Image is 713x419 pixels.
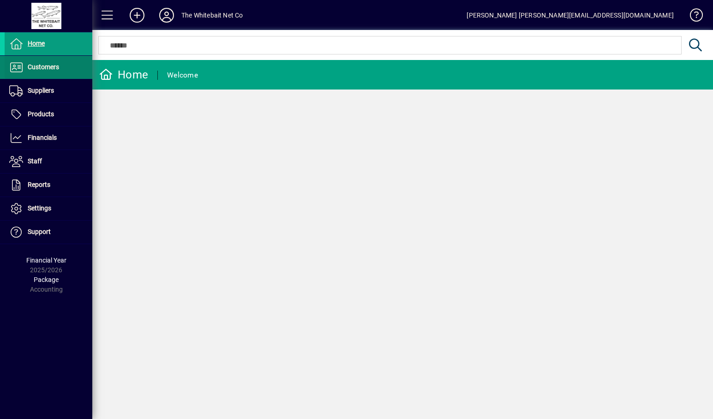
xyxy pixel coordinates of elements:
span: Financials [28,134,57,141]
a: Financials [5,126,92,150]
a: Suppliers [5,79,92,102]
span: Financial Year [26,257,66,264]
a: Reports [5,174,92,197]
span: Suppliers [28,87,54,94]
div: [PERSON_NAME] [PERSON_NAME][EMAIL_ADDRESS][DOMAIN_NAME] [467,8,674,23]
span: Support [28,228,51,235]
span: Package [34,276,59,283]
div: The Whitebait Net Co [181,8,243,23]
a: Products [5,103,92,126]
span: Staff [28,157,42,165]
a: Customers [5,56,92,79]
div: Welcome [167,68,198,83]
span: Customers [28,63,59,71]
span: Reports [28,181,50,188]
span: Products [28,110,54,118]
a: Knowledge Base [683,2,701,32]
span: Home [28,40,45,47]
a: Staff [5,150,92,173]
button: Add [122,7,152,24]
div: Home [99,67,148,82]
a: Settings [5,197,92,220]
a: Support [5,221,92,244]
span: Settings [28,204,51,212]
button: Profile [152,7,181,24]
